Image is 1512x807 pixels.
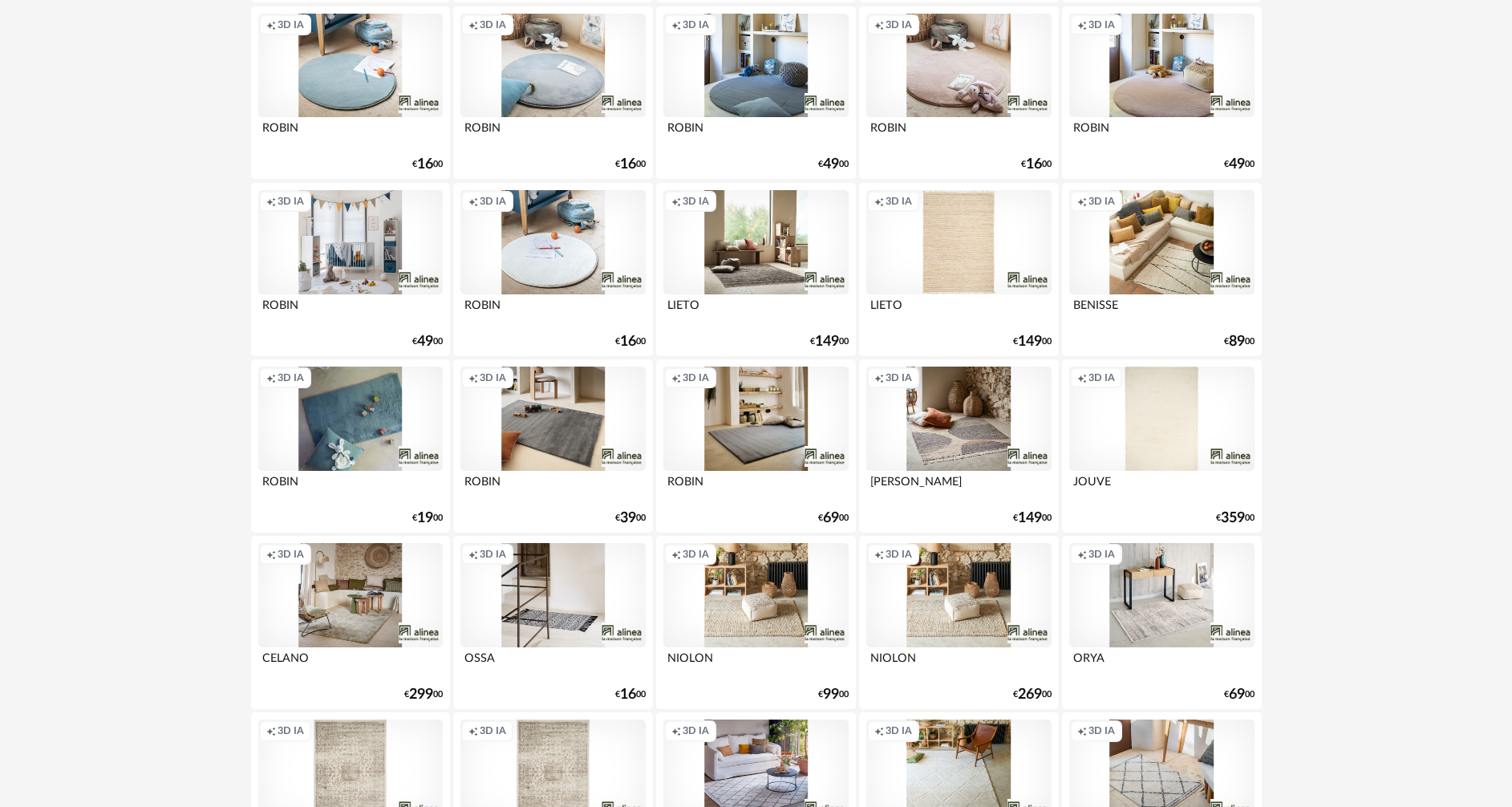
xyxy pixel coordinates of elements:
[258,294,443,326] div: ROBIN
[818,159,849,170] div: € 00
[251,359,450,533] a: Creation icon 3D IA ROBIN €1900
[412,159,443,170] div: € 00
[266,371,276,384] span: Creation icon
[460,294,645,326] div: ROBIN
[671,548,681,561] span: Creation icon
[1069,647,1254,679] div: ORYA
[1013,513,1052,524] div: € 00
[683,371,709,384] span: 3D IA
[1077,18,1087,31] span: Creation icon
[1021,159,1052,170] div: € 00
[468,724,478,737] span: Creation icon
[1077,195,1087,208] span: Creation icon
[278,548,304,561] span: 3D IA
[663,117,848,149] div: ROBIN
[1069,471,1254,503] div: JOUVE
[460,647,645,679] div: OSSA
[453,6,652,180] a: Creation icon 3D IA ROBIN €1600
[663,647,848,679] div: NIOLON
[266,548,276,561] span: Creation icon
[1018,336,1042,347] span: 149
[886,195,912,208] span: 3D IA
[1229,159,1245,170] span: 49
[278,195,304,208] span: 3D IA
[615,336,646,347] div: € 00
[1026,159,1042,170] span: 16
[874,548,884,561] span: Creation icon
[1018,513,1042,524] span: 149
[412,336,443,347] div: € 00
[859,183,1058,356] a: Creation icon 3D IA LIETO €14900
[683,724,709,737] span: 3D IA
[683,18,709,31] span: 3D IA
[480,195,506,208] span: 3D IA
[251,6,450,180] a: Creation icon 3D IA ROBIN €1600
[823,159,839,170] span: 49
[412,513,443,524] div: € 00
[620,689,636,700] span: 16
[615,513,646,524] div: € 00
[480,371,506,384] span: 3D IA
[818,689,849,700] div: € 00
[1088,548,1115,561] span: 3D IA
[1224,689,1255,700] div: € 00
[866,294,1051,326] div: LIETO
[1077,371,1087,384] span: Creation icon
[1062,359,1261,533] a: Creation icon 3D IA JOUVE €35900
[886,724,912,737] span: 3D IA
[266,724,276,737] span: Creation icon
[266,195,276,208] span: Creation icon
[258,647,443,679] div: CELANO
[258,117,443,149] div: ROBIN
[656,359,855,533] a: Creation icon 3D IA ROBIN €6900
[823,513,839,524] span: 69
[1062,536,1261,709] a: Creation icon 3D IA ORYA €6900
[866,117,1051,149] div: ROBIN
[480,18,506,31] span: 3D IA
[1013,336,1052,347] div: € 00
[810,336,849,347] div: € 00
[886,371,912,384] span: 3D IA
[886,548,912,561] span: 3D IA
[620,336,636,347] span: 16
[453,183,652,356] a: Creation icon 3D IA ROBIN €1600
[1088,371,1115,384] span: 3D IA
[468,548,478,561] span: Creation icon
[480,724,506,737] span: 3D IA
[656,6,855,180] a: Creation icon 3D IA ROBIN €4900
[460,117,645,149] div: ROBIN
[278,724,304,737] span: 3D IA
[663,294,848,326] div: LIETO
[1224,159,1255,170] div: € 00
[453,536,652,709] a: Creation icon 3D IA OSSA €1600
[468,195,478,208] span: Creation icon
[468,18,478,31] span: Creation icon
[1088,724,1115,737] span: 3D IA
[1013,689,1052,700] div: € 00
[671,195,681,208] span: Creation icon
[480,548,506,561] span: 3D IA
[620,159,636,170] span: 16
[417,513,433,524] span: 19
[404,689,443,700] div: € 00
[266,18,276,31] span: Creation icon
[258,471,443,503] div: ROBIN
[874,724,884,737] span: Creation icon
[468,371,478,384] span: Creation icon
[671,724,681,737] span: Creation icon
[671,18,681,31] span: Creation icon
[663,471,848,503] div: ROBIN
[656,536,855,709] a: Creation icon 3D IA NIOLON €9900
[278,371,304,384] span: 3D IA
[683,195,709,208] span: 3D IA
[453,359,652,533] a: Creation icon 3D IA ROBIN €3900
[866,647,1051,679] div: NIOLON
[1221,513,1245,524] span: 359
[251,536,450,709] a: Creation icon 3D IA CELANO €29900
[815,336,839,347] span: 149
[656,183,855,356] a: Creation icon 3D IA LIETO €14900
[671,371,681,384] span: Creation icon
[417,159,433,170] span: 16
[1088,195,1115,208] span: 3D IA
[1229,689,1245,700] span: 69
